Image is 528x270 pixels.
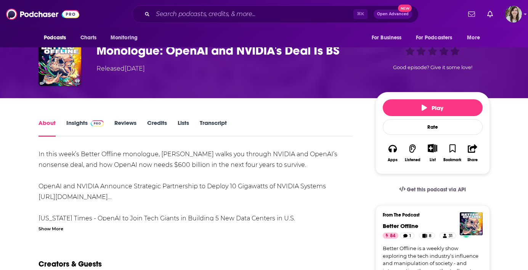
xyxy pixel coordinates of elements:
[425,144,440,152] button: Show More Button
[114,119,136,137] a: Reviews
[409,232,411,240] span: 1
[443,158,461,162] div: Bookmark
[443,139,462,167] button: Bookmark
[505,6,522,23] button: Show profile menu
[388,158,398,162] div: Apps
[75,31,101,45] a: Charts
[422,104,443,112] span: Play
[416,32,453,43] span: For Podcasters
[111,32,138,43] span: Monitoring
[465,8,478,21] a: Show notifications dropdown
[405,158,420,162] div: Listened
[430,157,436,162] div: List
[505,6,522,23] span: Logged in as devinandrade
[96,64,145,73] div: Released [DATE]
[366,31,411,45] button: open menu
[132,5,419,23] div: Search podcasts, credits, & more...
[39,193,112,200] a: [URL][DOMAIN_NAME]…
[178,119,189,137] a: Lists
[383,139,403,167] button: Apps
[467,158,478,162] div: Share
[440,233,456,239] a: 31
[393,65,472,70] span: Good episode? Give it some love!
[200,119,227,137] a: Transcript
[39,119,56,137] a: About
[96,43,363,58] h1: Monologue: OpenAI and NVIDIA's Deal Is BS
[39,43,81,86] img: Monologue: OpenAI and NVIDIA's Deal Is BS
[460,212,483,235] img: Better Offline
[383,233,398,239] a: 84
[80,32,97,43] span: Charts
[44,32,66,43] span: Podcasts
[147,119,167,137] a: Credits
[153,8,353,20] input: Search podcasts, credits, & more...
[419,233,435,239] a: 8
[383,99,483,116] button: Play
[393,180,472,199] a: Get this podcast via API
[449,232,453,240] span: 31
[91,120,104,126] img: Podchaser Pro
[505,6,522,23] img: User Profile
[66,119,104,137] a: InsightsPodchaser Pro
[462,31,489,45] button: open menu
[383,222,418,230] a: Better Offline
[105,31,148,45] button: open menu
[353,9,368,19] span: ⌘ K
[400,233,414,239] a: 1
[411,31,464,45] button: open menu
[403,139,422,167] button: Listened
[383,212,477,218] h3: From The Podcast
[390,232,395,240] span: 84
[372,32,402,43] span: For Business
[467,32,480,43] span: More
[374,10,412,19] button: Open AdvancedNew
[6,7,79,21] img: Podchaser - Follow, Share and Rate Podcasts
[422,139,442,167] div: Show More ButtonList
[39,259,102,269] h2: Creators & Guests
[377,12,409,16] span: Open Advanced
[398,5,412,12] span: New
[39,31,76,45] button: open menu
[484,8,496,21] a: Show notifications dropdown
[407,186,466,193] span: Get this podcast via API
[462,139,482,167] button: Share
[429,232,432,240] span: 8
[383,119,483,135] div: Rate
